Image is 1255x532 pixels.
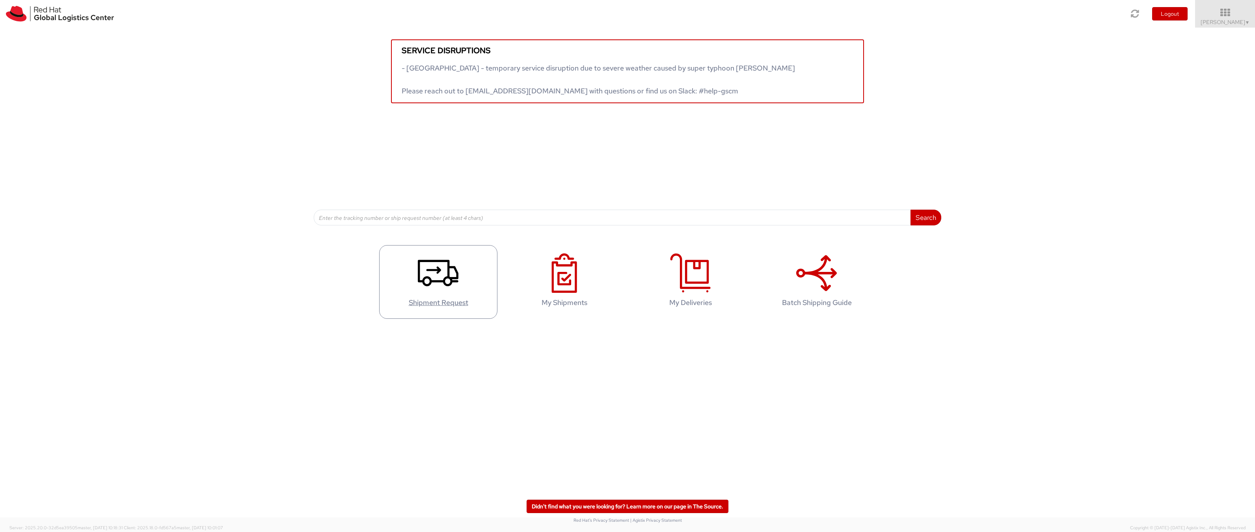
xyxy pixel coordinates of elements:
a: My Deliveries [631,245,750,319]
span: ▼ [1245,19,1250,26]
span: [PERSON_NAME] [1201,19,1250,26]
h4: My Shipments [514,299,615,307]
span: - [GEOGRAPHIC_DATA] - temporary service disruption due to severe weather caused by super typhoon ... [402,63,795,95]
h4: My Deliveries [640,299,741,307]
button: Logout [1152,7,1188,20]
a: | Agistix Privacy Statement [630,517,682,523]
a: Shipment Request [379,245,497,319]
h5: Service disruptions [402,46,853,55]
a: My Shipments [505,245,624,319]
a: Red Hat's Privacy Statement [574,517,629,523]
span: master, [DATE] 10:18:31 [78,525,123,530]
a: Didn't find what you were looking for? Learn more on our page in The Source. [527,500,728,513]
span: Server: 2025.20.0-32d5ea39505 [9,525,123,530]
a: Service disruptions - [GEOGRAPHIC_DATA] - temporary service disruption due to severe weather caus... [391,39,864,103]
h4: Batch Shipping Guide [766,299,868,307]
input: Enter the tracking number or ship request number (at least 4 chars) [314,210,911,225]
img: rh-logistics-00dfa346123c4ec078e1.svg [6,6,114,22]
span: Copyright © [DATE]-[DATE] Agistix Inc., All Rights Reserved [1130,525,1246,531]
a: Batch Shipping Guide [758,245,876,319]
span: Client: 2025.18.0-fd567a5 [124,525,223,530]
h4: Shipment Request [387,299,489,307]
button: Search [911,210,941,225]
span: master, [DATE] 10:01:07 [177,525,223,530]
